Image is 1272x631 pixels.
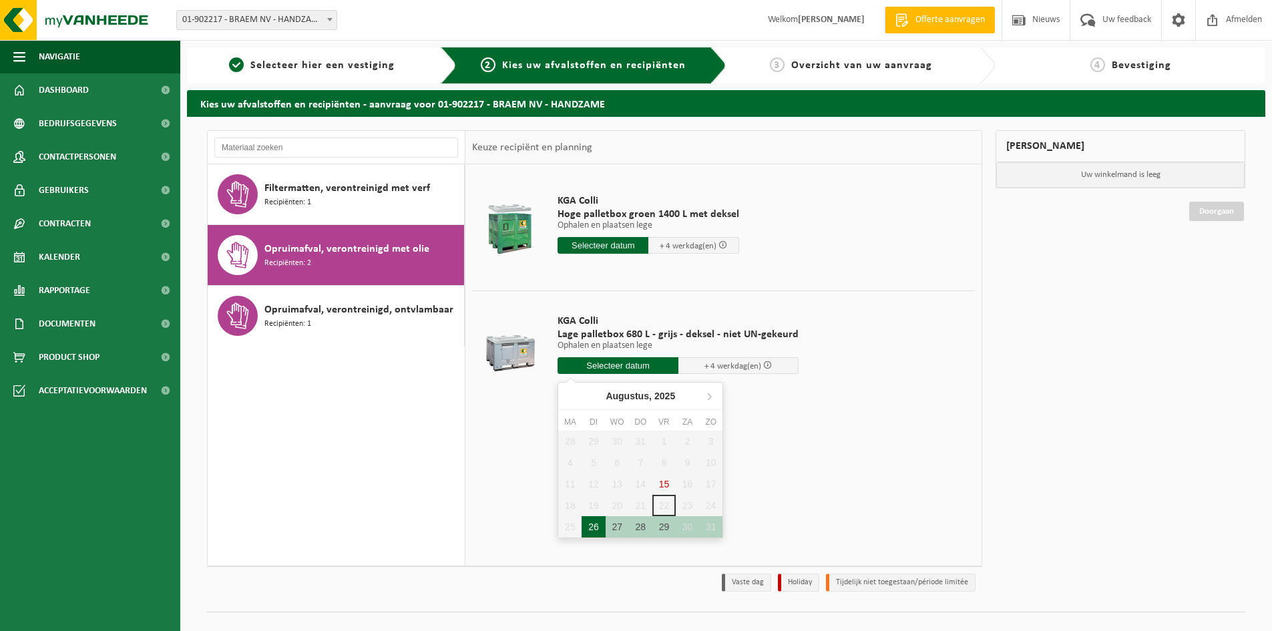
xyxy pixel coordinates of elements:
span: Lage palletbox 680 L - grijs - deksel - niet UN-gekeurd [558,328,799,341]
a: Offerte aanvragen [885,7,995,33]
span: Documenten [39,307,95,341]
span: KGA Colli [558,314,799,328]
span: Rapportage [39,274,90,307]
span: Selecteer hier een vestiging [250,60,395,71]
p: Uw winkelmand is leeg [996,162,1245,188]
p: Ophalen en plaatsen lege [558,221,739,230]
span: 3 [770,57,785,72]
div: Keuze recipiënt en planning [465,131,599,164]
span: Opruimafval, verontreinigd, ontvlambaar [264,302,453,318]
span: Bedrijfsgegevens [39,107,117,140]
span: 1 [229,57,244,72]
span: Product Shop [39,341,99,374]
button: Opruimafval, verontreinigd met olie Recipiënten: 2 [208,225,465,286]
span: Kalender [39,240,80,274]
p: Ophalen en plaatsen lege [558,341,799,351]
input: Selecteer datum [558,237,648,254]
div: 28 [629,516,652,538]
span: 4 [1090,57,1105,72]
div: vr [652,415,676,429]
span: Contracten [39,207,91,240]
button: Filtermatten, verontreinigd met verf Recipiënten: 1 [208,164,465,225]
div: wo [606,415,629,429]
button: Opruimafval, verontreinigd, ontvlambaar Recipiënten: 1 [208,286,465,346]
span: Hoge palletbox groen 1400 L met deksel [558,208,739,221]
span: Overzicht van uw aanvraag [791,60,932,71]
div: za [676,415,699,429]
span: Recipiënten: 2 [264,257,311,270]
span: Recipiënten: 1 [264,318,311,331]
span: KGA Colli [558,194,739,208]
div: do [629,415,652,429]
li: Tijdelijk niet toegestaan/période limitée [826,574,976,592]
div: ma [558,415,582,429]
span: Offerte aanvragen [912,13,988,27]
span: 01-902217 - BRAEM NV - HANDZAME [177,11,337,29]
span: Gebruikers [39,174,89,207]
h2: Kies uw afvalstoffen en recipiënten - aanvraag voor 01-902217 - BRAEM NV - HANDZAME [187,90,1265,116]
span: Opruimafval, verontreinigd met olie [264,241,429,257]
div: 29 [652,516,676,538]
div: di [582,415,605,429]
span: Navigatie [39,40,80,73]
span: + 4 werkdag(en) [660,242,716,250]
span: Bevestiging [1112,60,1171,71]
span: Recipiënten: 1 [264,196,311,209]
a: 1Selecteer hier een vestiging [194,57,430,73]
span: 2 [481,57,495,72]
span: Filtermatten, verontreinigd met verf [264,180,430,196]
span: 01-902217 - BRAEM NV - HANDZAME [176,10,337,30]
li: Holiday [778,574,819,592]
li: Vaste dag [722,574,771,592]
span: Contactpersonen [39,140,116,174]
span: Acceptatievoorwaarden [39,374,147,407]
i: 2025 [654,391,675,401]
a: Doorgaan [1189,202,1244,221]
div: 27 [606,516,629,538]
strong: [PERSON_NAME] [798,15,865,25]
input: Selecteer datum [558,357,678,374]
div: 26 [582,516,605,538]
div: zo [699,415,722,429]
span: Kies uw afvalstoffen en recipiënten [502,60,686,71]
div: [PERSON_NAME] [996,130,1245,162]
span: + 4 werkdag(en) [704,362,761,371]
div: Augustus, [600,385,680,407]
span: Dashboard [39,73,89,107]
input: Materiaal zoeken [214,138,458,158]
